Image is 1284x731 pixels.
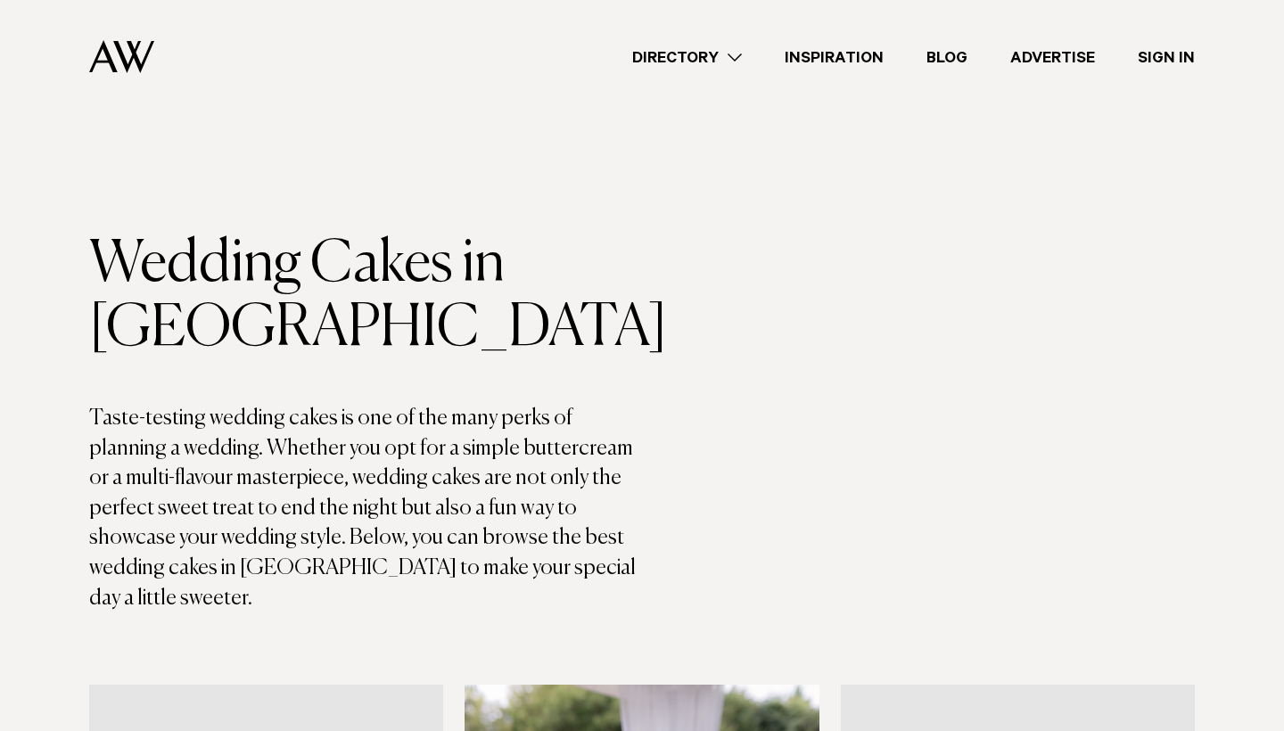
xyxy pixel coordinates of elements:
[611,45,763,70] a: Directory
[905,45,989,70] a: Blog
[763,45,905,70] a: Inspiration
[1116,45,1216,70] a: Sign In
[89,404,642,613] p: Taste-testing wedding cakes is one of the many perks of planning a wedding. Whether you opt for a...
[989,45,1116,70] a: Advertise
[89,233,642,361] h1: Wedding Cakes in [GEOGRAPHIC_DATA]
[89,40,154,73] img: Auckland Weddings Logo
